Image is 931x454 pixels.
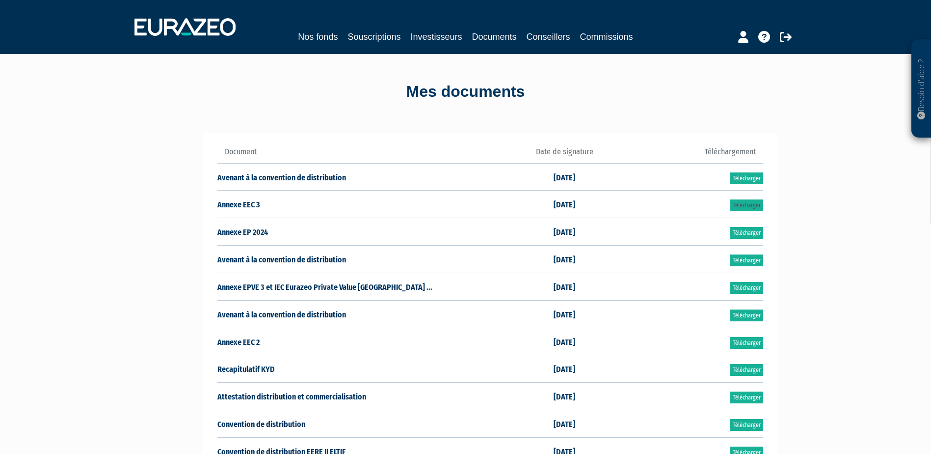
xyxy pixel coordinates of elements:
td: [DATE] [515,246,614,273]
td: [DATE] [515,410,614,438]
th: Date de signature [515,146,614,163]
td: [DATE] [515,300,614,328]
img: 1732889491-logotype_eurazeo_blanc_rvb.png [134,18,236,36]
td: Annexe EEC 3 [217,191,515,218]
td: [DATE] [515,355,614,383]
a: Télécharger [730,255,763,266]
th: Téléchargement [614,146,763,163]
div: Mes documents [186,81,745,103]
a: Télécharger [730,172,763,184]
a: Commissions [580,30,633,44]
td: [DATE] [515,273,614,300]
td: [DATE] [515,218,614,246]
p: Besoin d'aide ? [916,45,927,133]
td: Convention de distribution [217,410,515,438]
td: Attestation distribution et commercialisation [217,383,515,410]
th: Document [217,146,515,163]
td: Avenant à la convention de distribution [217,163,515,191]
td: Recapitulatif KYD [217,355,515,383]
td: Annexe EP 2024 [217,218,515,246]
td: [DATE] [515,163,614,191]
td: Avenant à la convention de distribution [217,246,515,273]
a: Télécharger [730,392,763,403]
a: Documents [472,30,517,44]
a: Conseillers [527,30,570,44]
td: Annexe EEC 2 [217,328,515,355]
td: Annexe EPVE 3 et IEC Eurazeo Private Value [GEOGRAPHIC_DATA] ... [217,273,515,300]
td: Avenant à la convention de distribution [217,300,515,328]
a: Télécharger [730,227,763,239]
a: Télécharger [730,310,763,321]
a: Télécharger [730,364,763,376]
a: Télécharger [730,337,763,349]
td: [DATE] [515,328,614,355]
a: Télécharger [730,419,763,431]
a: Investisseurs [410,30,462,44]
a: Télécharger [730,199,763,211]
td: [DATE] [515,191,614,218]
a: Télécharger [730,282,763,294]
a: Nos fonds [298,30,338,44]
td: [DATE] [515,383,614,410]
a: Souscriptions [347,30,400,44]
